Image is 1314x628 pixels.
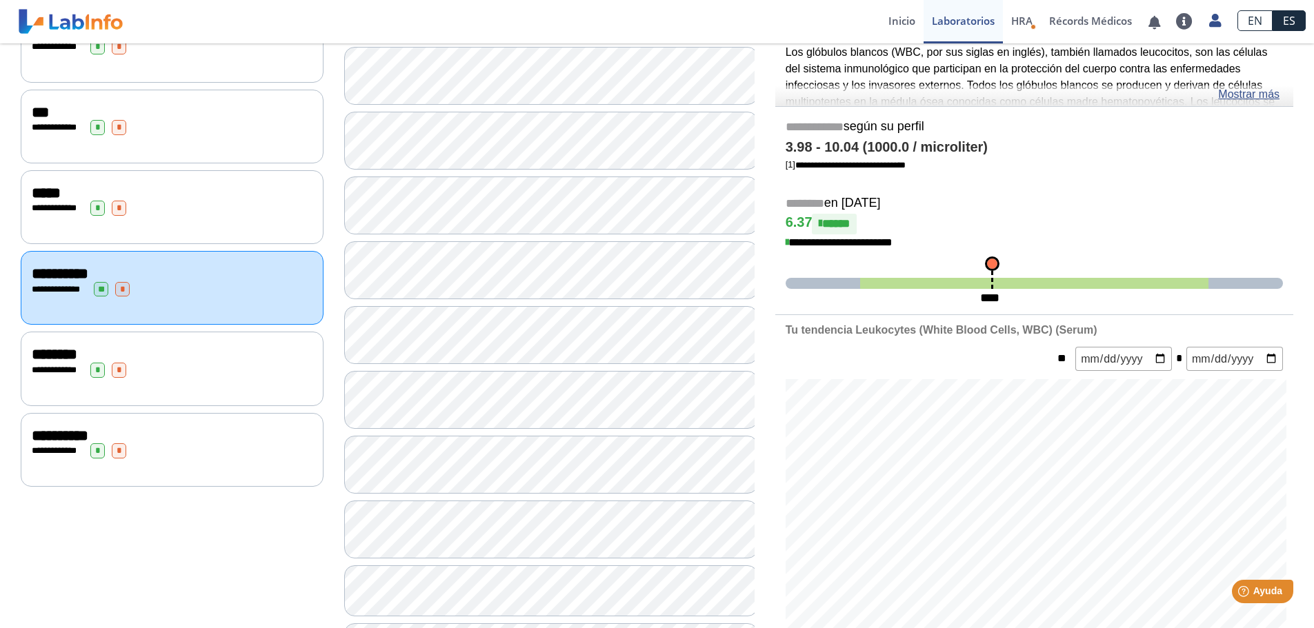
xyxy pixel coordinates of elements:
input: mm/dd/yyyy [1075,347,1172,371]
h4: 6.37 [786,214,1283,234]
h5: según su perfil [786,119,1283,135]
a: ES [1273,10,1306,31]
a: EN [1237,10,1273,31]
b: Tu tendencia Leukocytes (White Blood Cells, WBC) (Serum) [786,324,1097,336]
h4: 3.98 - 10.04 (1000.0 / microliter) [786,139,1283,156]
input: mm/dd/yyyy [1186,347,1283,371]
a: [1] [786,159,906,170]
p: Los glóbulos blancos (WBC, por sus siglas en inglés), también llamados leucocitos, son las célula... [786,44,1283,192]
span: HRA [1011,14,1033,28]
h5: en [DATE] [786,196,1283,212]
a: Mostrar más [1218,86,1280,103]
iframe: Help widget launcher [1191,574,1299,613]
